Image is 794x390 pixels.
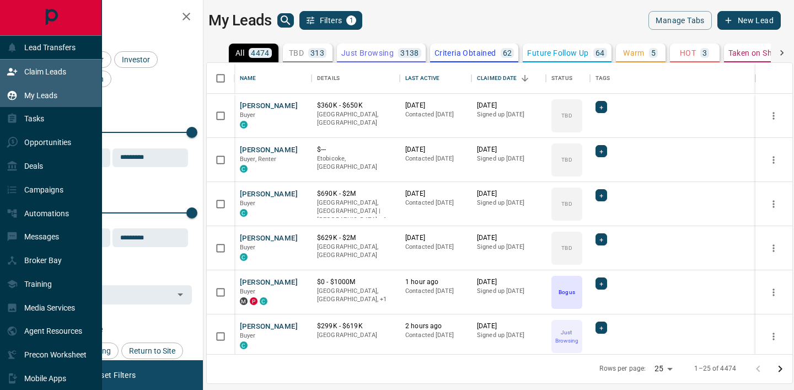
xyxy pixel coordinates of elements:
div: Status [546,63,590,94]
p: Contacted [DATE] [405,110,466,119]
div: condos.ca [240,209,248,217]
button: Go to next page [769,358,791,380]
div: mrloft.ca [240,297,248,305]
div: + [595,233,607,245]
div: Name [234,63,312,94]
p: 313 [310,49,324,57]
p: [DATE] [405,233,466,243]
div: 25 [650,361,677,377]
h1: My Leads [208,12,272,29]
button: [PERSON_NAME] [240,189,298,200]
p: Criteria Obtained [434,49,496,57]
p: Toronto [317,199,394,225]
p: [DATE] [477,277,540,287]
div: condos.ca [240,253,248,261]
div: Details [317,63,340,94]
p: Signed up [DATE] [477,287,540,296]
div: Last Active [405,63,439,94]
p: [DATE] [477,322,540,331]
span: + [599,322,603,333]
button: more [765,196,782,212]
div: + [595,322,607,334]
p: TBD [289,49,304,57]
p: Contacted [DATE] [405,287,466,296]
button: Open [173,287,188,302]
div: Details [312,63,400,94]
div: condos.ca [240,165,248,173]
div: Claimed Date [477,63,517,94]
p: 62 [503,49,512,57]
span: Buyer [240,332,256,339]
span: Buyer [240,288,256,295]
p: TBD [561,200,572,208]
button: [PERSON_NAME] [240,322,298,332]
p: Signed up [DATE] [477,331,540,340]
p: [DATE] [405,145,466,154]
p: [DATE] [477,233,540,243]
button: Filters1 [299,11,363,30]
p: Contacted [DATE] [405,199,466,207]
button: [PERSON_NAME] [240,233,298,244]
div: Tags [595,63,610,94]
button: [PERSON_NAME] [240,101,298,111]
p: Just Browsing [552,328,581,345]
p: $360K - $650K [317,101,394,110]
p: 1 hour ago [405,277,466,287]
span: Buyer, Renter [240,156,277,163]
p: 3 [702,49,707,57]
span: + [599,278,603,289]
span: + [599,101,603,113]
span: Buyer [240,244,256,251]
p: 3138 [400,49,419,57]
span: 1 [347,17,355,24]
p: $299K - $619K [317,322,394,331]
div: + [595,189,607,201]
h2: Filters [35,11,192,24]
div: Name [240,63,256,94]
div: Claimed Date [471,63,546,94]
p: 4474 [251,49,270,57]
p: 5 [651,49,656,57]
button: more [765,152,782,168]
div: Return to Site [121,343,183,359]
p: Etobicoke, [GEOGRAPHIC_DATA] [317,154,394,172]
button: [PERSON_NAME] [240,145,298,156]
p: 64 [595,49,605,57]
p: 2 hours ago [405,322,466,331]
p: $--- [317,145,394,154]
p: Just Browsing [341,49,394,57]
p: [DATE] [477,101,540,110]
span: Buyer [240,200,256,207]
button: Manage Tabs [648,11,711,30]
p: Signed up [DATE] [477,199,540,207]
p: [DATE] [477,189,540,199]
span: Buyer [240,111,256,119]
p: Contacted [DATE] [405,154,466,163]
p: $690K - $2M [317,189,394,199]
p: TBD [561,111,572,120]
p: [DATE] [477,145,540,154]
p: [DATE] [405,101,466,110]
button: more [765,108,782,124]
button: more [765,284,782,301]
p: Contacted [DATE] [405,243,466,252]
p: [GEOGRAPHIC_DATA], [GEOGRAPHIC_DATA] [317,110,394,127]
button: more [765,328,782,345]
p: Warm [623,49,645,57]
p: Signed up [DATE] [477,110,540,119]
button: search button [277,13,294,28]
p: Richmond Hill [317,287,394,304]
p: Bogus [559,288,575,296]
span: Investor [118,55,154,64]
span: + [599,190,603,201]
span: + [599,146,603,157]
div: + [595,145,607,157]
p: $0 - $1000M [317,277,394,287]
button: [PERSON_NAME] [240,277,298,288]
p: Rows per page: [599,364,646,373]
div: condos.ca [240,341,248,349]
p: Signed up [DATE] [477,154,540,163]
span: + [599,234,603,245]
button: more [765,240,782,257]
p: TBD [561,156,572,164]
